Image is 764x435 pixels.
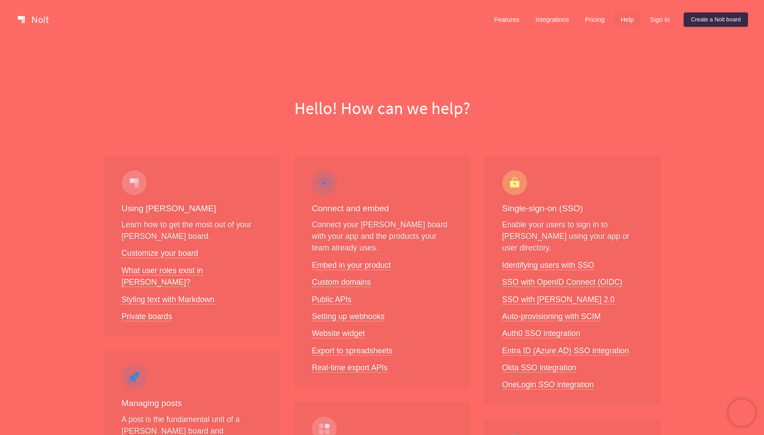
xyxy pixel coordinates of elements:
a: Okta SSO integration [502,363,576,373]
a: Setting up webhooks [312,312,384,321]
a: Real-time export APIs [312,363,388,373]
a: Pricing [578,12,612,27]
a: Private boards [122,312,172,321]
a: Export to spreadsheets [312,346,392,356]
h1: Hello! How can we help? [7,96,757,120]
h3: Connect and embed [312,202,452,215]
a: Sign in [643,12,677,27]
h3: Single-sign-on (SSO) [502,202,643,215]
a: Styling text with Markdown [122,295,215,304]
a: Website widget [312,329,365,338]
h3: Managing posts [122,397,262,410]
a: What user roles exist in [PERSON_NAME]? [122,266,203,287]
iframe: Chatra live chat [728,399,755,426]
a: SSO with OpenID Connect (OIDC) [502,278,623,287]
a: Integrations [528,12,576,27]
a: Identifying users with SSO [502,261,594,270]
a: OneLogin SSO integration [502,380,594,390]
a: Entra ID (Azure AD) SSO integration [502,346,629,356]
a: Embed in your product [312,261,391,270]
a: Public APIs [312,295,351,304]
a: Auth0 SSO integration [502,329,580,338]
a: Help [614,12,641,27]
a: Custom domains [312,278,371,287]
a: Create a Nolt board [684,12,748,27]
a: Customize your board [122,249,198,258]
h3: Using [PERSON_NAME] [122,202,262,215]
p: Connect your [PERSON_NAME] board with your app and the products your team already uses. [312,219,452,254]
a: Auto-provisioning with SCIM [502,312,601,321]
p: Learn how to get the most out of your [PERSON_NAME] board. [122,219,262,242]
a: Features [487,12,527,27]
p: Enable your users to sign in to [PERSON_NAME] using your app or user directory. [502,219,643,254]
a: SSO with [PERSON_NAME] 2.0 [502,295,615,304]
